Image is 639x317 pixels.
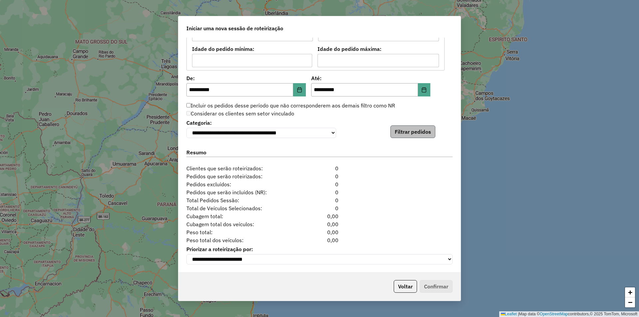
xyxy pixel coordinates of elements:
label: Categoria: [186,119,336,127]
div: 0,00 [297,236,342,244]
label: Resumo [186,148,453,157]
a: Leaflet [501,312,517,316]
span: − [628,298,632,306]
button: Filtrar pedidos [390,125,435,138]
div: 0 [297,196,342,204]
div: Map data © contributors,© 2025 TomTom, Microsoft [499,311,639,317]
div: 0,00 [297,212,342,220]
label: Até: [311,74,431,82]
input: Considerar os clientes sem setor vinculado [186,111,191,115]
span: Peso total dos veículos: [182,236,297,244]
div: 0 [297,188,342,196]
a: Zoom in [625,287,635,297]
button: Choose Date [293,83,306,96]
label: Idade do pedido máxima: [318,45,439,53]
div: 0 [297,180,342,188]
label: Incluir os pedidos desse período que não corresponderem aos demais filtro como NR [186,101,395,109]
span: Total Pedidos Sessão: [182,196,297,204]
span: | [518,312,519,316]
input: Incluir os pedidos desse período que não corresponderem aos demais filtro como NR [186,103,191,107]
div: 0,00 [297,220,342,228]
div: 0 [297,204,342,212]
span: Pedidos excluídos: [182,180,297,188]
button: Voltar [394,280,417,293]
button: Choose Date [418,83,431,96]
div: 0 [297,164,342,172]
a: Zoom out [625,297,635,307]
span: Cubagem total dos veículos: [182,220,297,228]
span: Pedidos que serão roteirizados: [182,172,297,180]
span: Cubagem total: [182,212,297,220]
label: Considerar os clientes sem setor vinculado [186,109,294,117]
span: Iniciar uma nova sessão de roteirização [186,24,283,32]
span: Pedidos que serão incluídos (NR): [182,188,297,196]
label: Priorizar a roteirização por: [186,245,453,253]
a: OpenStreetMap [540,312,568,316]
label: De: [186,74,306,82]
span: + [628,288,632,296]
div: 0 [297,172,342,180]
label: Idade do pedido mínima: [192,45,312,53]
span: Peso total: [182,228,297,236]
span: Total de Veículos Selecionados: [182,204,297,212]
span: Clientes que serão roteirizados: [182,164,297,172]
div: 0,00 [297,228,342,236]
